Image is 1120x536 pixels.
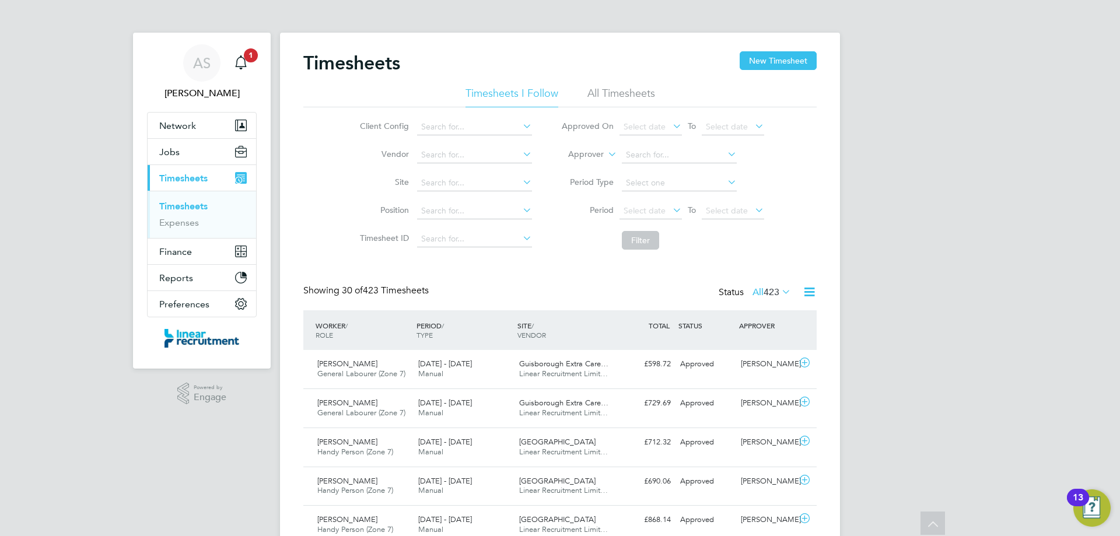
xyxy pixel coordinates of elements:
[615,394,675,413] div: £729.69
[736,394,797,413] div: [PERSON_NAME]
[736,355,797,374] div: [PERSON_NAME]
[719,285,793,301] div: Status
[317,359,377,369] span: [PERSON_NAME]
[159,246,192,257] span: Finance
[345,321,348,330] span: /
[736,433,797,452] div: [PERSON_NAME]
[303,285,431,297] div: Showing
[159,120,196,131] span: Network
[159,299,209,310] span: Preferences
[316,330,333,339] span: ROLE
[418,398,472,408] span: [DATE] - [DATE]
[317,476,377,486] span: [PERSON_NAME]
[418,447,443,457] span: Manual
[519,437,596,447] span: [GEOGRAPHIC_DATA]
[229,44,253,82] a: 1
[531,321,534,330] span: /
[740,51,817,70] button: New Timesheet
[615,433,675,452] div: £712.32
[615,510,675,530] div: £868.14
[356,121,409,131] label: Client Config
[519,476,596,486] span: [GEOGRAPHIC_DATA]
[684,118,699,134] span: To
[342,285,429,296] span: 423 Timesheets
[148,239,256,264] button: Finance
[418,524,443,534] span: Manual
[317,408,405,418] span: General Labourer (Zone 7)
[148,265,256,290] button: Reports
[706,205,748,216] span: Select date
[561,177,614,187] label: Period Type
[519,447,608,457] span: Linear Recruitment Limit…
[317,447,393,457] span: Handy Person (Zone 7)
[342,285,363,296] span: 30 of
[418,437,472,447] span: [DATE] - [DATE]
[147,86,257,100] span: Alyssa Smith
[675,355,736,374] div: Approved
[148,165,256,191] button: Timesheets
[418,408,443,418] span: Manual
[147,44,257,100] a: AS[PERSON_NAME]
[317,369,405,379] span: General Labourer (Zone 7)
[193,55,211,71] span: AS
[417,231,532,247] input: Search for...
[417,147,532,163] input: Search for...
[418,369,443,379] span: Manual
[356,149,409,159] label: Vendor
[317,514,377,524] span: [PERSON_NAME]
[1073,498,1083,513] div: 13
[519,524,608,534] span: Linear Recruitment Limit…
[624,205,666,216] span: Select date
[244,48,258,62] span: 1
[615,355,675,374] div: £598.72
[519,408,608,418] span: Linear Recruitment Limit…
[418,514,472,524] span: [DATE] - [DATE]
[736,472,797,491] div: [PERSON_NAME]
[1073,489,1111,527] button: Open Resource Center, 13 new notifications
[615,472,675,491] div: £690.06
[356,177,409,187] label: Site
[519,398,608,408] span: Guisborough Extra Care…
[148,291,256,317] button: Preferences
[159,146,180,157] span: Jobs
[649,321,670,330] span: TOTAL
[147,329,257,348] a: Go to home page
[622,147,737,163] input: Search for...
[418,485,443,495] span: Manual
[418,359,472,369] span: [DATE] - [DATE]
[303,51,400,75] h2: Timesheets
[317,524,393,534] span: Handy Person (Zone 7)
[194,383,226,393] span: Powered by
[514,315,615,345] div: SITE
[519,359,608,369] span: Guisborough Extra Care…
[159,272,193,283] span: Reports
[418,476,472,486] span: [DATE] - [DATE]
[194,393,226,402] span: Engage
[148,113,256,138] button: Network
[752,286,791,298] label: All
[551,149,604,160] label: Approver
[417,119,532,135] input: Search for...
[159,217,199,228] a: Expenses
[356,205,409,215] label: Position
[624,121,666,132] span: Select date
[519,369,608,379] span: Linear Recruitment Limit…
[133,33,271,369] nav: Main navigation
[764,286,779,298] span: 423
[317,398,377,408] span: [PERSON_NAME]
[442,321,444,330] span: /
[356,233,409,243] label: Timesheet ID
[148,191,256,238] div: Timesheets
[675,510,736,530] div: Approved
[466,86,558,107] li: Timesheets I Follow
[164,329,239,348] img: linearrecruitment-logo-retina.png
[414,315,514,345] div: PERIOD
[736,510,797,530] div: [PERSON_NAME]
[675,394,736,413] div: Approved
[519,514,596,524] span: [GEOGRAPHIC_DATA]
[317,437,377,447] span: [PERSON_NAME]
[159,201,208,212] a: Timesheets
[684,202,699,218] span: To
[675,433,736,452] div: Approved
[313,315,414,345] div: WORKER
